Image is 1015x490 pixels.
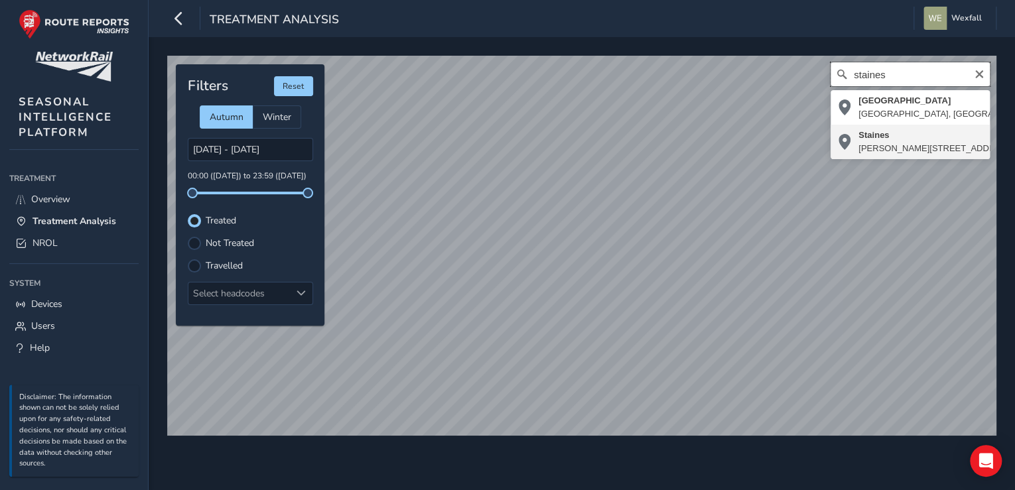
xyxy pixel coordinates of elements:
a: Treatment Analysis [9,210,139,232]
span: Wexfall [951,7,982,30]
a: Help [9,337,139,359]
span: SEASONAL INTELLIGENCE PLATFORM [19,94,112,140]
div: Staines [858,129,1015,142]
span: Users [31,320,55,332]
img: diamond-layout [923,7,947,30]
span: Autumn [210,111,243,123]
p: Disclaimer: The information shown can not be solely relied upon for any safety-related decisions,... [19,392,132,470]
span: Treatment Analysis [210,11,339,30]
div: Autumn [200,105,253,129]
a: NROL [9,232,139,254]
div: [PERSON_NAME][STREET_ADDRESS] [858,142,1015,155]
canvas: Map [167,56,996,436]
span: Help [30,341,50,354]
span: Devices [31,298,62,310]
a: Devices [9,293,139,315]
h4: Filters [188,78,228,94]
img: customer logo [35,52,113,82]
label: Travelled [206,261,243,271]
a: Users [9,315,139,337]
a: Overview [9,188,139,210]
button: Reset [274,76,313,96]
label: Not Treated [206,239,254,248]
span: Treatment Analysis [33,215,116,227]
span: Winter [263,111,291,123]
button: Wexfall [923,7,986,30]
img: rr logo [19,9,129,39]
div: Select headcodes [188,282,291,304]
p: 00:00 ([DATE]) to 23:59 ([DATE]) [188,170,313,182]
span: NROL [33,237,58,249]
div: System [9,273,139,293]
div: Winter [253,105,301,129]
label: Treated [206,216,236,225]
button: Clear [974,67,984,80]
div: Treatment [9,168,139,188]
div: Open Intercom Messenger [970,445,1002,477]
span: Overview [31,193,70,206]
input: Search [831,62,990,86]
